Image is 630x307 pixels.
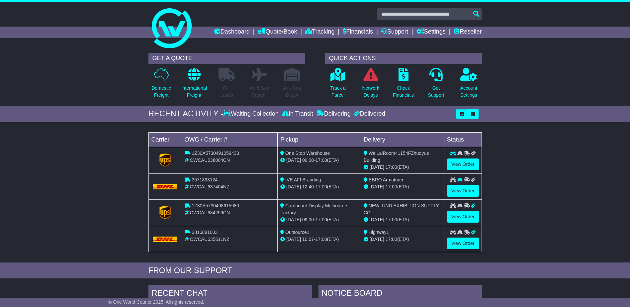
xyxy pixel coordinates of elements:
div: - (ETA) [280,183,358,190]
span: OWCAU635611NZ [190,237,229,242]
a: Settings [416,27,446,38]
span: 09:00 [302,157,314,163]
a: View Order [447,238,479,249]
span: 17:00 [315,237,327,242]
div: (ETA) [364,164,441,171]
div: In Transit [280,110,315,118]
a: Track aParcel [330,67,346,102]
span: 17:00 [386,184,397,189]
span: [DATE] [370,164,384,170]
p: Track a Parcel [330,85,346,99]
td: Status [444,132,482,147]
span: EBRO Armaturen [369,177,405,182]
span: 3571893124 [192,177,218,182]
span: 3816881003 [192,230,218,235]
a: Dashboard [214,27,250,38]
span: 1Z30A5730498615980 [192,203,239,208]
a: Quote/Book [258,27,297,38]
span: 09:00 [302,217,314,222]
a: NetworkDelays [362,67,379,102]
img: GetCarrierServiceLogo [159,206,171,219]
a: Tracking [305,27,334,38]
span: 17:00 [386,237,397,242]
div: Delivered [352,110,385,118]
span: One Stop Warehouse [285,151,330,156]
span: 1Z30A5730491059433 [192,151,239,156]
p: Get Support [428,85,444,99]
a: View Order [447,185,479,197]
div: RECENT ACTIVITY - [148,109,224,119]
div: GET A QUOTE [148,53,305,64]
a: Support [381,27,408,38]
a: View Order [447,158,479,170]
img: DHL.png [153,237,178,242]
span: © One World Courier 2025. All rights reserved. [108,299,204,305]
p: Network Delays [362,85,379,99]
span: [DATE] [370,217,384,222]
p: Domestic Freight [151,85,171,99]
span: WeiLaiRoom41154FZhuoyue Building [364,151,429,163]
span: 17:00 [315,184,327,189]
p: Air & Sea Freight [250,85,269,99]
img: GetCarrierServiceLogo [159,153,171,167]
div: RECENT CHAT [148,285,312,303]
span: 12:40 [302,184,314,189]
div: (ETA) [364,183,441,190]
span: Outsource1 [285,230,309,235]
span: IVE AFI Branding [285,177,321,182]
div: (ETA) [364,236,441,243]
img: DHL.png [153,184,178,189]
span: OWCAU638004CN [190,157,230,163]
span: 17:00 [315,157,327,163]
span: Highway1 [369,230,389,235]
div: Delivering [315,110,352,118]
span: NEWLUND EXHIBITION SUPPLY CO [364,203,439,215]
td: Pickup [278,132,361,147]
div: FROM OUR SUPPORT [148,266,482,275]
p: International Freight [181,85,207,99]
div: - (ETA) [280,216,358,223]
a: Reseller [454,27,482,38]
a: CheckFinancials [393,67,414,102]
span: 17:00 [386,217,397,222]
div: - (ETA) [280,157,358,164]
p: Check Financials [393,85,414,99]
span: [DATE] [370,184,384,189]
p: Air / Sea Depot [283,85,301,99]
span: [DATE] [286,217,301,222]
span: 17:00 [315,217,327,222]
div: NOTICE BOARD [318,285,482,303]
span: 10:07 [302,237,314,242]
span: OWCAU634259CN [190,210,230,215]
p: Full Loads [219,85,235,99]
span: [DATE] [286,184,301,189]
td: Carrier [148,132,182,147]
a: Financials [343,27,373,38]
a: DomesticFreight [151,67,171,102]
a: AccountSettings [460,67,478,102]
span: [DATE] [286,237,301,242]
div: (ETA) [364,216,441,223]
a: GetSupport [427,67,444,102]
span: Cardboard Display Melbourne Factory [280,203,347,215]
span: 17:00 [386,164,397,170]
span: [DATE] [286,157,301,163]
div: QUICK ACTIONS [325,53,482,64]
a: InternationalFreight [181,67,207,102]
div: - (ETA) [280,236,358,243]
p: Account Settings [460,85,477,99]
a: View Order [447,211,479,223]
span: OWCAU637404NZ [190,184,229,189]
td: OWC / Carrier # [182,132,278,147]
div: Waiting Collection [223,110,280,118]
span: [DATE] [370,237,384,242]
td: Delivery [361,132,444,147]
